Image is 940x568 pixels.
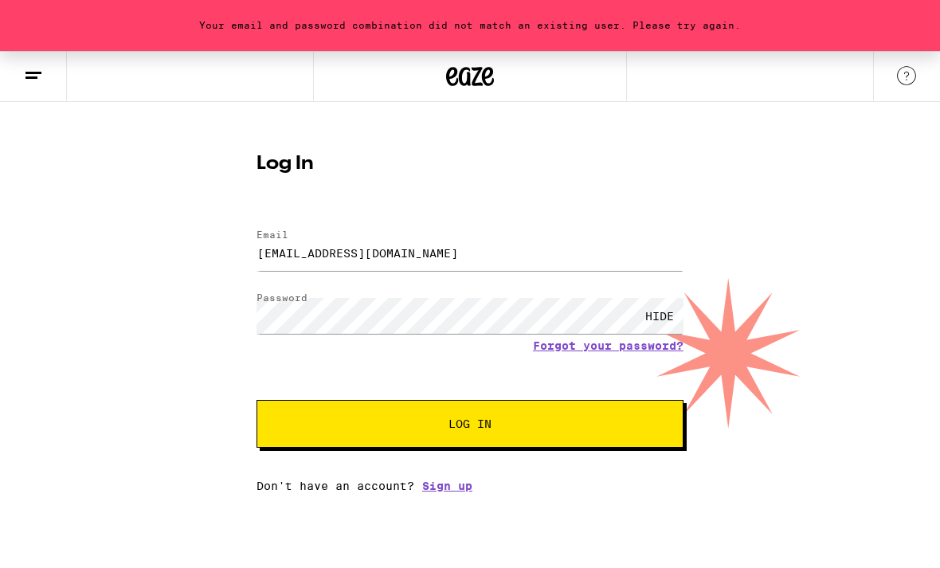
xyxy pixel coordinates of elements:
div: HIDE [636,298,683,334]
div: Don't have an account? [257,480,683,492]
label: Email [257,229,288,240]
span: Log In [448,418,492,429]
h1: Log In [257,155,683,174]
a: Sign up [422,480,472,492]
a: Forgot your password? [533,339,683,352]
input: Email [257,235,683,271]
label: Password [257,292,307,303]
span: Hi. Need any help? [10,11,115,24]
button: Log In [257,400,683,448]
